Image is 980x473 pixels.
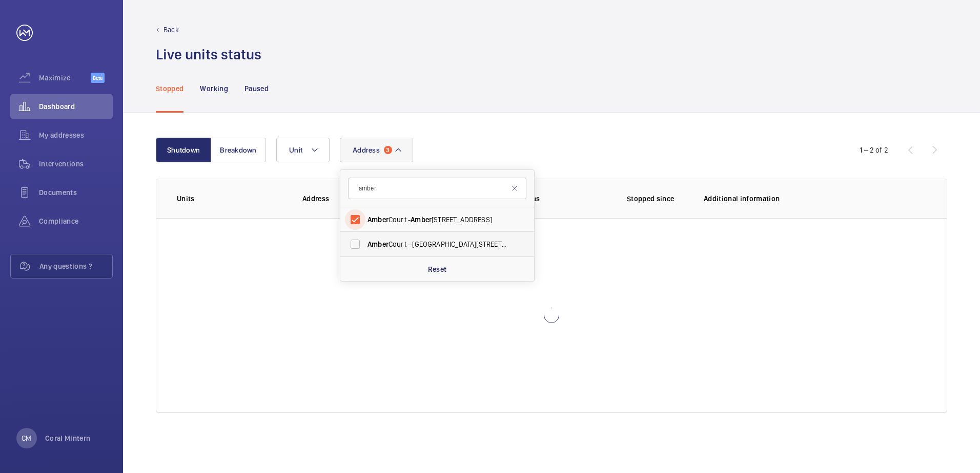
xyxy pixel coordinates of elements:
[367,239,508,249] span: Court - [GEOGRAPHIC_DATA][STREET_ADDRESS]
[177,193,286,204] p: Units
[156,45,261,64] h1: Live units status
[704,193,926,204] p: Additional information
[164,25,179,35] p: Back
[45,433,91,443] p: Coral Mintern
[39,261,112,271] span: Any questions ?
[39,130,113,140] span: My addresses
[91,73,105,83] span: Beta
[211,138,266,162] button: Breakdown
[22,433,31,443] p: CM
[39,101,113,112] span: Dashboard
[367,214,508,225] span: Court - [STREET_ADDRESS]
[627,193,687,204] p: Stopped since
[367,216,389,224] span: Amber
[302,193,448,204] p: Address
[411,216,432,224] span: Amber
[39,159,113,169] span: Interventions
[39,216,113,226] span: Compliance
[860,145,888,155] div: 1 – 2 of 2
[39,187,113,198] span: Documents
[353,146,380,154] span: Address
[289,146,302,154] span: Unit
[348,178,526,199] input: Search by address
[428,264,447,274] p: Reset
[39,73,91,83] span: Maximize
[244,83,269,94] p: Paused
[340,138,413,162] button: Address3
[156,83,183,94] p: Stopped
[156,138,211,162] button: Shutdown
[384,146,392,154] span: 3
[367,240,389,248] span: Amber
[276,138,330,162] button: Unit
[200,83,228,94] p: Working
